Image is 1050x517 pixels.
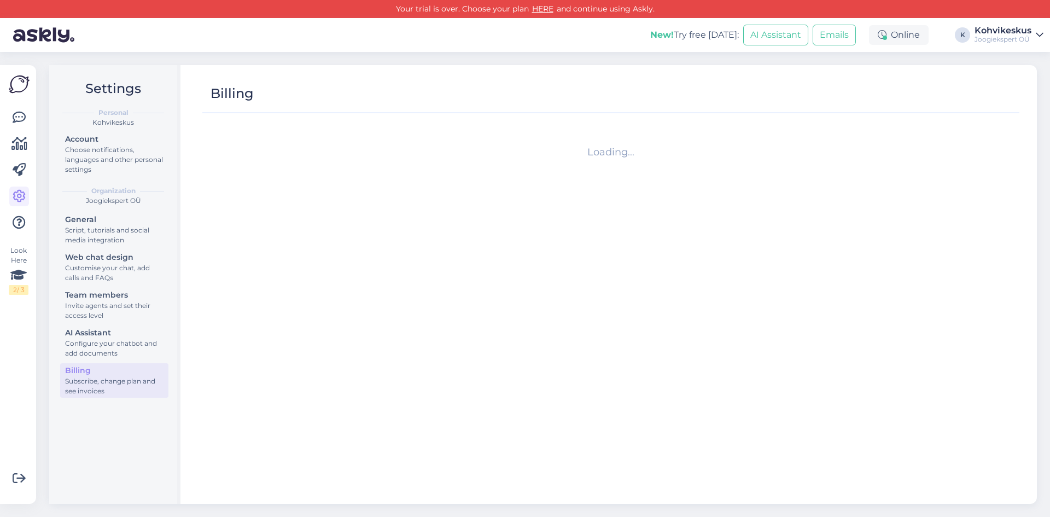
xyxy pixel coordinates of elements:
div: Script, tutorials and social media integration [65,225,164,245]
div: Account [65,133,164,145]
button: Emails [813,25,856,45]
img: Askly Logo [9,74,30,95]
a: AI AssistantConfigure your chatbot and add documents [60,326,168,360]
b: New! [650,30,674,40]
div: Kohvikeskus [975,26,1031,35]
div: Joogiekspert OÜ [58,196,168,206]
div: Billing [65,365,164,376]
div: Joogiekspert OÜ [975,35,1031,44]
div: Loading... [207,145,1015,160]
button: AI Assistant [743,25,808,45]
div: Invite agents and set their access level [65,301,164,321]
div: Configure your chatbot and add documents [65,339,164,358]
div: 2 / 3 [9,285,28,295]
div: General [65,214,164,225]
div: Customise your chat, add calls and FAQs [65,263,164,283]
a: BillingSubscribe, change plan and see invoices [60,363,168,398]
a: AccountChoose notifications, languages and other personal settings [60,132,168,176]
div: Try free [DATE]: [650,28,739,42]
div: Subscribe, change plan and see invoices [65,376,164,396]
a: Web chat designCustomise your chat, add calls and FAQs [60,250,168,284]
a: KohvikeskusJoogiekspert OÜ [975,26,1043,44]
a: Team membersInvite agents and set their access level [60,288,168,322]
a: GeneralScript, tutorials and social media integration [60,212,168,247]
div: Online [869,25,929,45]
div: AI Assistant [65,327,164,339]
h2: Settings [58,78,168,99]
div: Team members [65,289,164,301]
div: Kohvikeskus [58,118,168,127]
div: Look Here [9,246,28,295]
a: HERE [529,4,557,14]
div: Billing [211,83,254,104]
div: Choose notifications, languages and other personal settings [65,145,164,175]
div: Web chat design [65,252,164,263]
b: Personal [98,108,129,118]
div: K [955,27,970,43]
b: Organization [91,186,136,196]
